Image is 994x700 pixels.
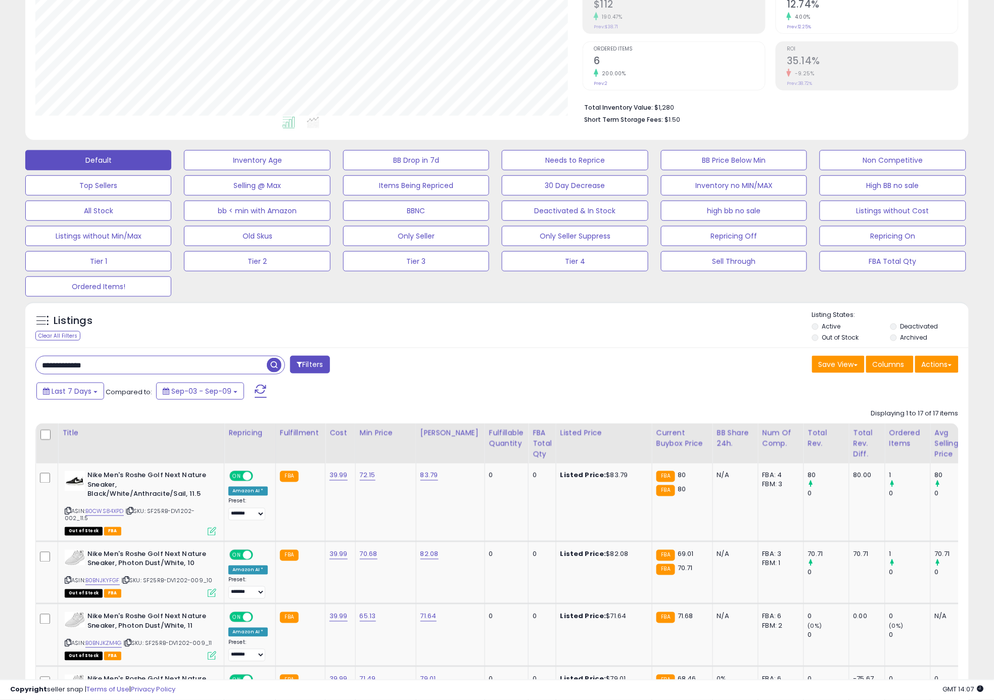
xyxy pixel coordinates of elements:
div: ASIN: [65,612,216,659]
span: All listings that are currently out of stock and unavailable for purchase on Amazon [65,527,103,536]
small: 190.47% [598,13,623,21]
div: Ordered Items [889,428,926,449]
button: Selling @ Max [184,175,330,196]
small: Prev: 38.72% [787,80,813,86]
span: 70.71 [678,564,693,573]
button: Actions [915,356,959,373]
span: $1.50 [665,115,680,124]
a: 70.68 [360,549,377,559]
a: 83.79 [420,471,438,481]
span: Compared to: [106,387,152,397]
button: bb < min with Amazon [184,201,330,221]
div: 1 [889,471,930,480]
b: Nike Men's Roshe Golf Next Nature Sneaker, Black/White/Anthracite/Sail, 11.5 [87,471,210,502]
div: N/A [717,471,750,480]
div: 0 [808,612,849,621]
div: 0 [489,550,520,559]
button: High BB no sale [820,175,966,196]
span: Sep-03 - Sep-09 [171,386,231,396]
b: Listed Price: [560,549,606,559]
button: BB Drop in 7d [343,150,489,170]
b: Nike Men's Roshe Golf Next Nature Sneaker, Photon Dust/White, 11 [87,612,210,633]
div: 80.00 [854,471,877,480]
h5: Listings [54,314,92,328]
button: Only Seller Suppress [502,226,648,246]
span: OFF [252,550,268,559]
div: FBM: 2 [763,622,796,631]
span: ON [230,550,243,559]
small: Prev: 2 [594,80,607,86]
div: Amazon AI * [228,487,268,496]
b: Short Term Storage Fees: [584,115,663,124]
b: Listed Price: [560,612,606,621]
button: Ordered Items! [25,276,171,297]
small: (0%) [808,622,822,630]
button: Tier 2 [184,251,330,271]
div: Displaying 1 to 17 of 17 items [871,409,959,418]
button: Tier 3 [343,251,489,271]
div: ASIN: [65,550,216,597]
li: $1,280 [584,101,951,113]
a: Privacy Policy [131,685,175,694]
button: All Stock [25,201,171,221]
a: 71.64 [420,612,437,622]
span: 69.01 [678,549,694,559]
small: FBA [656,612,675,623]
span: 2025-09-17 14:07 GMT [943,685,984,694]
div: N/A [717,612,750,621]
button: Sep-03 - Sep-09 [156,383,244,400]
span: ON [230,472,243,481]
div: 80 [935,471,976,480]
div: $82.08 [560,550,644,559]
div: Cost [329,428,351,438]
span: Columns [873,359,905,369]
div: $83.79 [560,471,644,480]
div: Repricing [228,428,271,438]
span: | SKU: SF25RB-DV1202-009_10 [121,577,213,585]
div: FBA: 4 [763,471,796,480]
small: FBA [656,564,675,575]
div: 0 [489,471,520,480]
span: All listings that are currently out of stock and unavailable for purchase on Amazon [65,652,103,661]
button: Filters [290,356,329,374]
img: 31HaFV-5y9L._SL40_.jpg [65,471,85,491]
button: Repricing Off [661,226,807,246]
div: Min Price [360,428,412,438]
div: 0 [808,631,849,640]
a: 39.99 [329,471,348,481]
div: FBA: 3 [763,550,796,559]
button: Deactivated & In Stock [502,201,648,221]
label: Active [822,322,841,331]
button: 30 Day Decrease [502,175,648,196]
button: Listings without Min/Max [25,226,171,246]
button: Tier 1 [25,251,171,271]
button: Top Sellers [25,175,171,196]
div: N/A [717,550,750,559]
div: 1 [889,550,930,559]
div: Total Rev. [808,428,845,449]
div: 0 [489,612,520,621]
div: 80 [808,471,849,480]
button: Default [25,150,171,170]
div: FBM: 1 [763,559,796,568]
div: 0 [533,612,548,621]
a: 39.99 [329,549,348,559]
small: -9.25% [791,70,815,77]
div: Preset: [228,639,268,662]
div: 70.71 [808,550,849,559]
div: 0 [533,550,548,559]
div: Avg Selling Price [935,428,972,459]
a: B0BNJKZM4G [85,639,122,648]
button: Sell Through [661,251,807,271]
span: ROI [787,46,958,52]
button: Old Skus [184,226,330,246]
div: FBA Total Qty [533,428,552,459]
button: Inventory Age [184,150,330,170]
small: FBA [280,471,299,482]
div: Fulfillable Quantity [489,428,524,449]
div: N/A [935,612,968,621]
button: Inventory no MIN/MAX [661,175,807,196]
button: Tier 4 [502,251,648,271]
b: Total Inventory Value: [584,103,653,112]
small: FBA [656,485,675,496]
